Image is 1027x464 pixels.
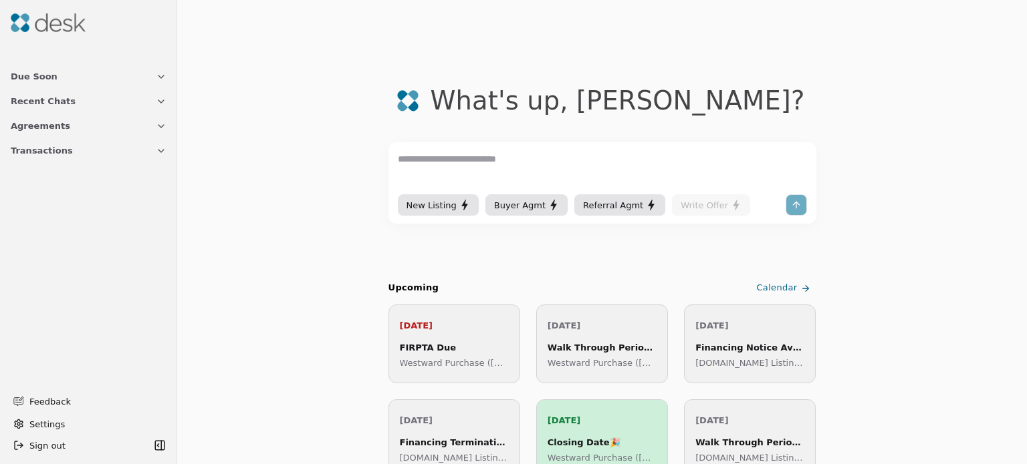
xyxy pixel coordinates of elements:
p: [DATE] [400,318,509,332]
p: [DATE] [548,318,657,332]
span: Sign out [29,439,66,453]
span: Agreements [11,119,70,133]
a: [DATE]Walk Through Period BeginsWestward Purchase ([GEOGRAPHIC_DATA]) [536,304,668,383]
img: Desk [11,13,86,32]
button: Sign out [8,435,150,456]
div: Financing Termination Deadline [400,435,509,449]
div: Walk Through Period Begins [548,340,657,355]
div: What's up , [PERSON_NAME] ? [430,85,804,115]
button: Settings [8,413,169,435]
button: Feedback [5,389,166,413]
button: Transactions [3,138,175,163]
button: New Listing [398,194,479,216]
a: [DATE]FIRPTA DueWestward Purchase ([GEOGRAPHIC_DATA]) [388,304,520,383]
p: Westward Purchase ([GEOGRAPHIC_DATA]) [400,356,509,370]
button: Buyer Agmt [485,194,568,216]
p: [DOMAIN_NAME] Listing ([GEOGRAPHIC_DATA]) [695,356,804,370]
div: FIRPTA Due [400,340,509,355]
p: [DATE] [548,413,657,427]
p: [DATE] [400,413,509,427]
div: Walk Through Period Begins [695,435,804,449]
button: Referral Agmt [574,194,665,216]
button: Due Soon [3,64,175,89]
span: Transactions [11,144,73,158]
a: [DATE]Financing Notice Available[DOMAIN_NAME] Listing ([GEOGRAPHIC_DATA]) [684,304,816,383]
a: Calendar [754,277,816,299]
span: Buyer Agmt [494,198,546,212]
span: Due Soon [11,69,58,83]
p: [DATE] [695,413,804,427]
span: Recent Chats [11,94,76,108]
button: Recent Chats [3,89,175,113]
img: logo [396,89,419,112]
div: Closing Date 🎉 [548,435,657,449]
p: [DATE] [695,318,804,332]
h2: Upcoming [388,281,439,295]
p: Westward Purchase ([GEOGRAPHIC_DATA]) [548,356,657,370]
div: New Listing [407,198,470,212]
button: Agreements [3,113,175,138]
span: Referral Agmt [583,198,643,212]
div: Financing Notice Available [695,340,804,355]
span: Calendar [756,281,797,295]
span: Feedback [29,395,158,409]
span: Settings [29,417,65,431]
